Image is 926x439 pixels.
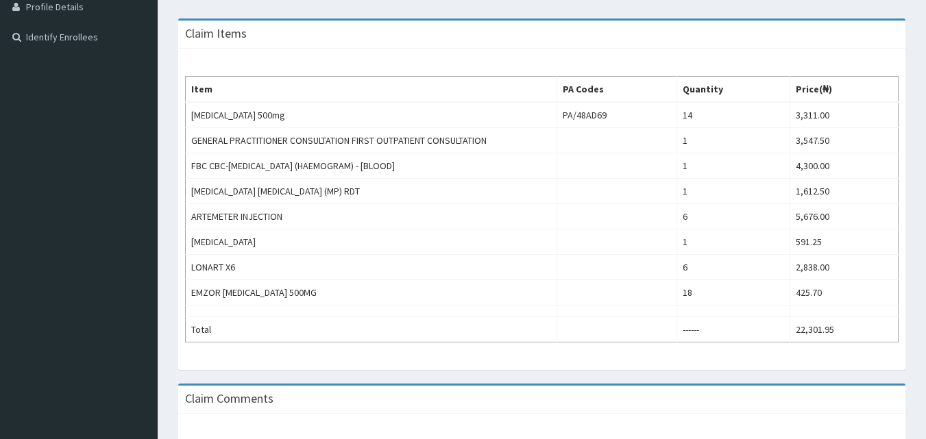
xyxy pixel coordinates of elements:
td: 2,838.00 [790,255,898,280]
h3: Claim Items [185,27,247,40]
td: 14 [677,102,790,128]
td: ------ [677,317,790,342]
td: EMZOR [MEDICAL_DATA] 500MG [186,280,557,305]
td: 425.70 [790,280,898,305]
td: 1 [677,128,790,153]
td: 4,300.00 [790,153,898,179]
td: [MEDICAL_DATA] 500mg [186,102,557,128]
th: Quantity [677,77,790,103]
td: [MEDICAL_DATA] [MEDICAL_DATA] (MP) RDT [186,179,557,204]
td: 22,301.95 [790,317,898,342]
td: 1 [677,229,790,255]
td: 1,612.50 [790,179,898,204]
td: [MEDICAL_DATA] [186,229,557,255]
td: 6 [677,204,790,229]
td: 5,676.00 [790,204,898,229]
td: 591.25 [790,229,898,255]
td: 18 [677,280,790,305]
h3: Claim Comments [185,392,273,405]
th: Price(₦) [790,77,898,103]
td: 3,547.50 [790,128,898,153]
td: 6 [677,255,790,280]
th: Item [186,77,557,103]
td: ARTEMETER INJECTION [186,204,557,229]
td: 1 [677,153,790,179]
td: GENERAL PRACTITIONER CONSULTATION FIRST OUTPATIENT CONSULTATION [186,128,557,153]
td: 1 [677,179,790,204]
td: LONART X6 [186,255,557,280]
td: FBC CBC-[MEDICAL_DATA] (HAEMOGRAM) - [BLOOD] [186,153,557,179]
td: PA/48AD69 [557,102,677,128]
td: 3,311.00 [790,102,898,128]
th: PA Codes [557,77,677,103]
td: Total [186,317,557,342]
